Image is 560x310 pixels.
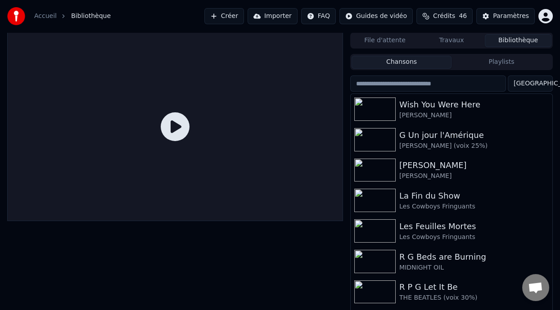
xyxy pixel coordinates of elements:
[399,172,549,181] div: [PERSON_NAME]
[522,274,549,301] div: Ouvrir le chat
[399,159,549,172] div: [PERSON_NAME]
[399,263,549,272] div: MIDNIGHT OIL
[416,8,473,24] button: Crédits46
[399,251,549,263] div: R G Beds are Burning
[485,34,551,47] button: Bibliothèque
[399,281,549,293] div: R P G Let It Be
[399,202,549,211] div: Les Cowboys Fringuants
[7,7,25,25] img: youka
[399,293,549,302] div: THE BEATLES (voix 30%)
[399,220,549,233] div: Les Feuilles Mortes
[418,34,485,47] button: Travaux
[352,56,452,69] button: Chansons
[399,129,549,142] div: G Un jour l'Amérique
[399,98,549,111] div: Wish You Were Here
[248,8,298,24] button: Importer
[352,34,418,47] button: File d'attente
[452,56,551,69] button: Playlists
[34,12,57,21] a: Accueil
[399,233,549,242] div: Les Cowboys Fringuants
[476,8,535,24] button: Paramètres
[399,142,549,151] div: [PERSON_NAME] (voix 25%)
[34,12,111,21] nav: breadcrumb
[399,111,549,120] div: [PERSON_NAME]
[433,12,455,21] span: Crédits
[204,8,244,24] button: Créer
[71,12,111,21] span: Bibliothèque
[493,12,529,21] div: Paramètres
[339,8,413,24] button: Guides de vidéo
[301,8,336,24] button: FAQ
[399,190,549,202] div: La Fin du Show
[459,12,467,21] span: 46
